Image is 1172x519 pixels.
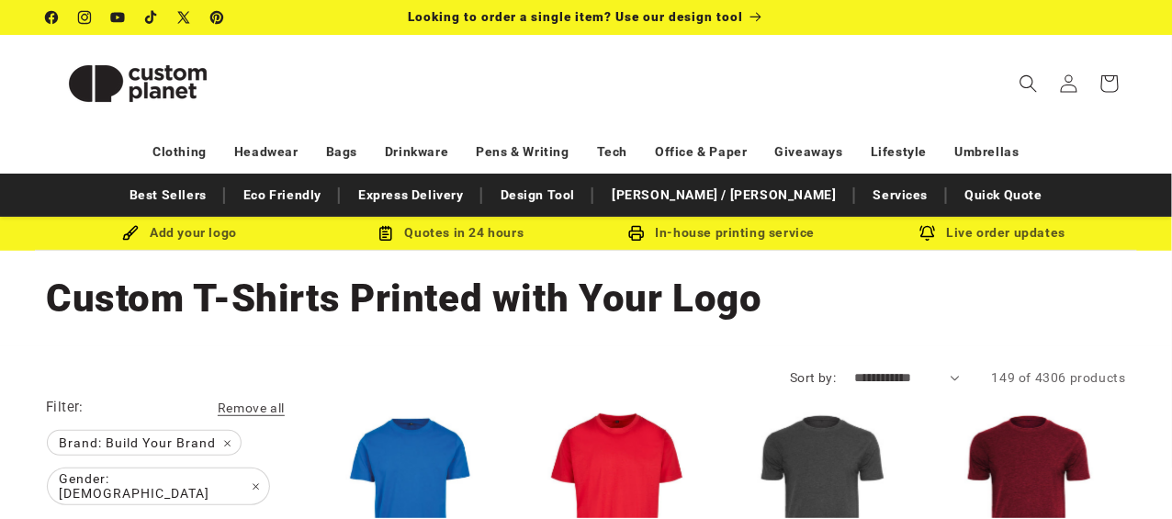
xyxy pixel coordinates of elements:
[408,9,743,24] span: Looking to order a single item? Use our design tool
[477,136,569,168] a: Pens & Writing
[491,179,585,211] a: Design Tool
[597,136,627,168] a: Tech
[122,225,139,242] img: Brush Icon
[46,397,84,418] h2: Filter:
[349,179,473,211] a: Express Delivery
[790,370,836,385] label: Sort by:
[956,179,1053,211] a: Quick Quote
[385,136,448,168] a: Drinkware
[586,221,857,244] div: In-house printing service
[871,136,927,168] a: Lifestyle
[48,431,241,455] span: Brand: Build Your Brand
[120,179,216,211] a: Best Sellers
[46,274,1126,323] h1: Custom T-Shirts Printed with Your Logo
[1009,63,1049,104] summary: Search
[46,431,242,455] a: Brand: Build Your Brand
[234,136,299,168] a: Headwear
[603,179,845,211] a: [PERSON_NAME] / [PERSON_NAME]
[218,397,285,420] a: Remove all
[864,179,938,211] a: Services
[152,136,207,168] a: Clothing
[775,136,843,168] a: Giveaways
[48,468,269,504] span: Gender: [DEMOGRAPHIC_DATA]
[955,136,1020,168] a: Umbrellas
[234,179,331,211] a: Eco Friendly
[315,221,586,244] div: Quotes in 24 hours
[919,225,936,242] img: Order updates
[218,401,285,415] span: Remove all
[44,221,315,244] div: Add your logo
[866,321,1172,519] iframe: Chat Widget
[628,225,645,242] img: In-house printing
[378,225,394,242] img: Order Updates Icon
[39,35,237,131] a: Custom Planet
[46,468,271,504] a: Gender: [DEMOGRAPHIC_DATA]
[857,221,1128,244] div: Live order updates
[326,136,357,168] a: Bags
[655,136,747,168] a: Office & Paper
[46,42,230,125] img: Custom Planet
